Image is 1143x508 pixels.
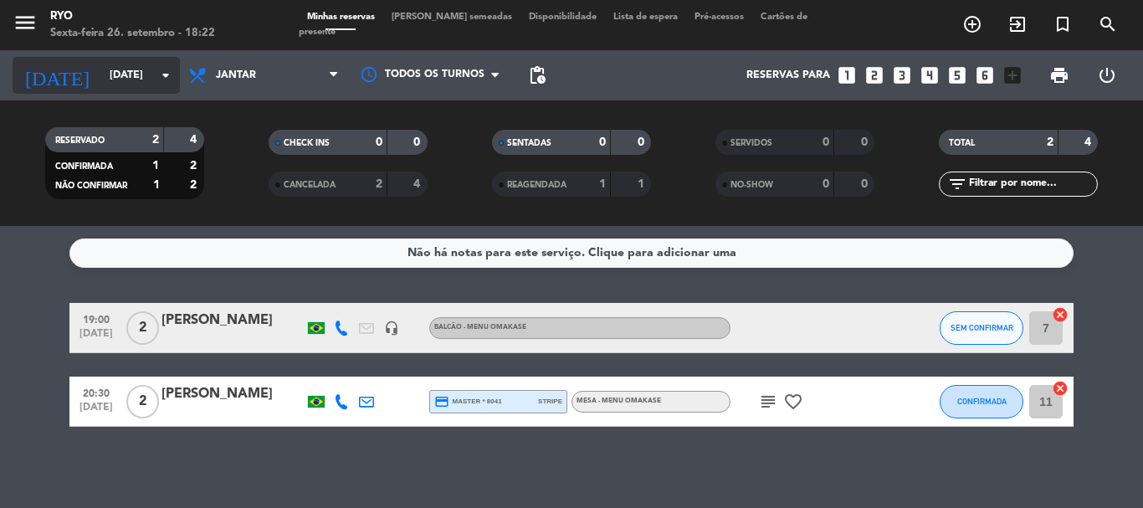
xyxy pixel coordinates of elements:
span: Minhas reservas [299,13,383,22]
span: NÃO CONFIRMAR [55,182,127,190]
i: credit_card [434,394,449,409]
span: Cartões de presente [299,13,807,37]
strong: 1 [638,178,648,190]
span: Disponibilidade [520,13,605,22]
strong: 0 [823,136,829,148]
span: MESA - Menu Omakase [577,398,661,404]
strong: 2 [376,178,382,190]
span: 2 [126,311,159,345]
strong: 0 [823,178,829,190]
strong: 4 [190,134,200,146]
i: menu [13,10,38,35]
strong: 1 [152,160,159,172]
i: looks_6 [974,64,996,86]
i: cancel [1052,380,1069,397]
span: CHECK INS [284,139,330,147]
i: looks_one [836,64,858,86]
i: add_box [1002,64,1023,86]
i: power_settings_new [1097,65,1117,85]
span: 20:30 [75,382,117,402]
span: RESERVADO [55,136,105,145]
i: looks_4 [919,64,941,86]
div: Não há notas para este serviço. Clique para adicionar uma [407,244,736,263]
span: [DATE] [75,402,117,421]
span: [PERSON_NAME] semeadas [383,13,520,22]
span: stripe [538,396,562,407]
span: TOTAL [949,139,975,147]
i: exit_to_app [1007,14,1028,34]
strong: 4 [1084,136,1094,148]
span: REAGENDADA [507,181,566,189]
button: menu [13,10,38,41]
i: looks_5 [946,64,968,86]
strong: 1 [599,178,606,190]
span: [DATE] [75,328,117,347]
i: headset_mic [384,321,399,336]
span: CONFIRMADA [55,162,113,171]
strong: 0 [376,136,382,148]
span: print [1049,65,1069,85]
span: SENTADAS [507,139,551,147]
span: CONFIRMADA [957,397,1007,406]
strong: 0 [599,136,606,148]
span: Reservas para [746,69,830,81]
span: pending_actions [527,65,547,85]
span: 2 [126,385,159,418]
strong: 2 [190,179,200,191]
span: Lista de espera [605,13,686,22]
i: looks_two [864,64,885,86]
div: [PERSON_NAME] [161,383,304,405]
i: favorite_border [783,392,803,412]
span: Jantar [216,69,256,81]
span: SEM CONFIRMAR [951,323,1013,332]
i: arrow_drop_down [156,65,176,85]
strong: 1 [153,179,160,191]
strong: 0 [861,178,871,190]
div: LOG OUT [1083,50,1130,100]
i: search [1098,14,1118,34]
span: SERVIDOS [730,139,772,147]
strong: 0 [413,136,423,148]
i: [DATE] [13,57,101,94]
span: CANCELADA [284,181,336,189]
i: cancel [1052,306,1069,323]
span: master * 8041 [434,394,502,409]
div: [PERSON_NAME] [161,310,304,331]
i: turned_in_not [1053,14,1073,34]
strong: 0 [861,136,871,148]
span: Pré-acessos [686,13,752,22]
i: subject [758,392,778,412]
strong: 2 [152,134,159,146]
strong: 4 [413,178,423,190]
strong: 2 [1047,136,1053,148]
i: filter_list [947,174,967,194]
span: NO-SHOW [730,181,773,189]
strong: 2 [190,160,200,172]
input: Filtrar por nome... [967,175,1097,193]
span: BALCÃO - Menu Omakase [434,324,526,331]
div: Ryo [50,8,215,25]
i: looks_3 [891,64,913,86]
div: Sexta-feira 26. setembro - 18:22 [50,25,215,42]
i: add_circle_outline [962,14,982,34]
span: 19:00 [75,309,117,328]
button: SEM CONFIRMAR [940,311,1023,345]
button: CONFIRMADA [940,385,1023,418]
strong: 0 [638,136,648,148]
